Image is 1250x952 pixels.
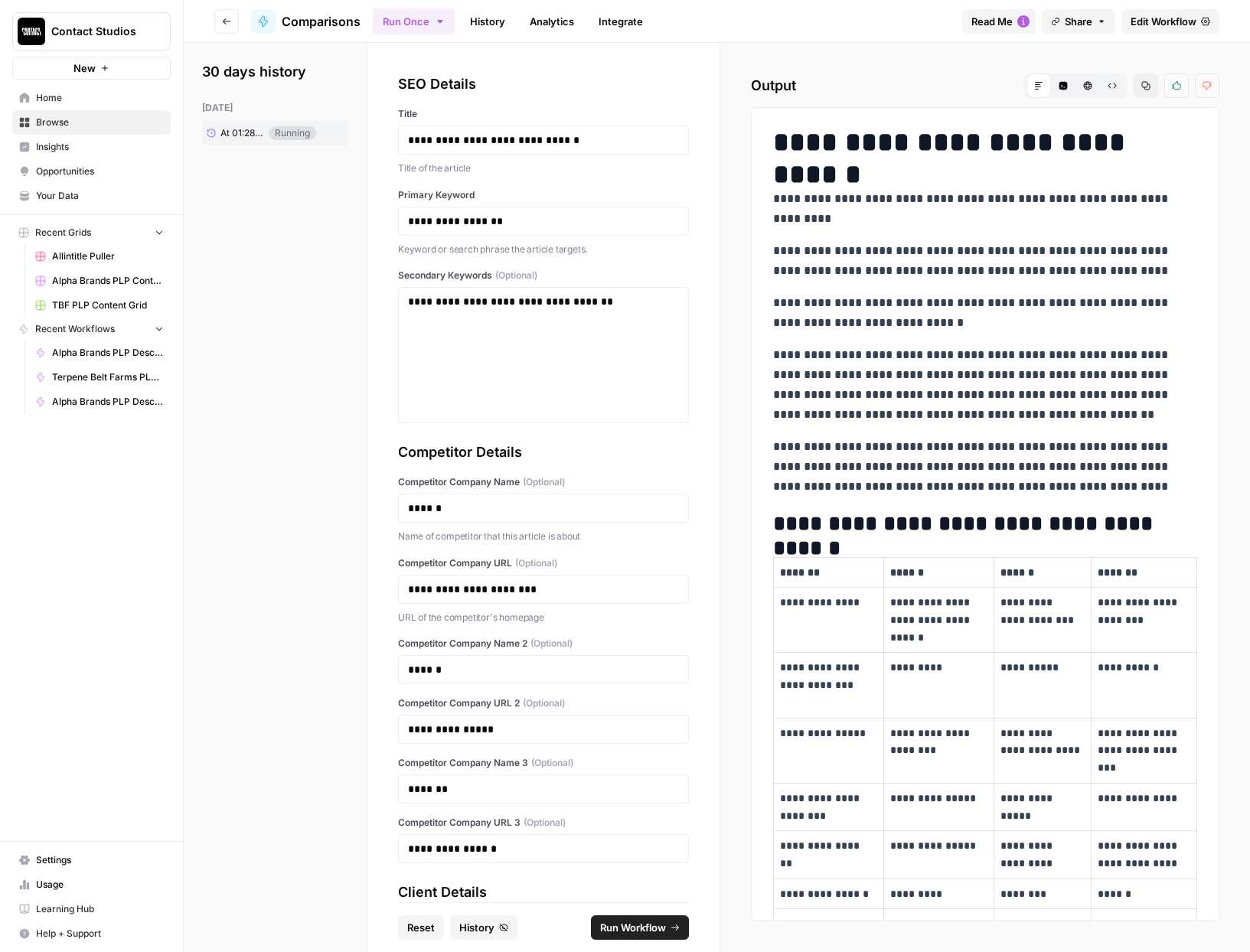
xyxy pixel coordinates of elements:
[398,188,689,202] label: Primary Keyword
[12,897,171,921] a: Learning Hub
[398,637,689,650] label: Competitor Company Name 2
[36,165,164,178] span: Opportunities
[398,442,689,463] div: Competitor Details
[12,110,171,135] a: Browse
[52,249,164,263] span: Allintitle Puller
[52,298,164,312] span: TBF PLP Content Grid
[52,370,164,384] span: Terpene Belt Farms PLP Descriptions (Text Output v2)
[12,86,171,110] a: Home
[524,816,566,830] span: (Optional)
[282,12,361,31] span: Comparisons
[398,529,689,544] p: Name of competitor that this article is about
[515,556,557,570] span: (Optional)
[52,346,164,360] span: Alpha Brands PLP Descriptions (v2)
[12,135,171,159] a: Insights
[591,915,689,940] button: Run Workflow
[73,60,96,76] span: New
[398,161,689,176] p: Title of the article
[12,57,171,80] button: New
[495,269,537,282] span: (Optional)
[398,915,444,940] button: Reset
[36,189,164,203] span: Your Data
[459,920,494,935] span: History
[523,696,565,710] span: (Optional)
[36,878,164,892] span: Usage
[251,9,361,34] a: Comparisons
[398,269,689,282] label: Secondary Keywords
[28,365,171,390] a: Terpene Belt Farms PLP Descriptions (Text Output v2)
[36,91,164,105] span: Home
[962,9,1036,34] button: Read Me
[28,269,171,293] a: Alpha Brands PLP Content Grid
[12,318,171,341] button: Recent Workflows
[36,116,164,129] span: Browse
[220,126,264,140] span: At 01:28 PM
[398,242,689,257] p: Keyword or search phrase the article targets.
[600,920,666,935] span: Run Workflow
[269,126,316,140] div: Running
[51,24,144,39] span: Contact Studios
[530,637,573,650] span: (Optional)
[18,18,45,45] img: Contact Studios Logo
[589,9,652,34] a: Integrate
[52,274,164,288] span: Alpha Brands PLP Content Grid
[202,122,269,145] a: At 01:28 PM
[28,244,171,269] a: Allintitle Puller
[12,921,171,946] button: Help + Support
[1131,14,1196,29] span: Edit Workflow
[407,920,435,935] span: Reset
[398,610,689,625] p: URL of the competitor's homepage
[12,221,171,244] button: Recent Grids
[751,73,1219,98] h2: Output
[35,226,91,240] span: Recent Grids
[36,140,164,154] span: Insights
[36,927,164,941] span: Help + Support
[1065,14,1092,29] span: Share
[12,872,171,897] a: Usage
[12,12,171,51] button: Workspace: Contact Studios
[521,9,583,34] a: Analytics
[1121,9,1219,34] a: Edit Workflow
[202,61,348,83] h2: 30 days history
[398,696,689,710] label: Competitor Company URL 2
[28,293,171,318] a: TBF PLP Content Grid
[398,73,689,95] div: SEO Details
[12,184,171,208] a: Your Data
[202,101,348,115] div: [DATE]
[398,756,689,770] label: Competitor Company Name 3
[398,816,689,830] label: Competitor Company URL 3
[28,341,171,365] a: Alpha Brands PLP Descriptions (v2)
[450,915,517,940] button: History
[531,756,573,770] span: (Optional)
[971,14,1013,29] span: Read Me
[461,9,514,34] a: History
[398,107,689,121] label: Title
[373,8,455,34] button: Run Once
[398,882,689,903] div: Client Details
[398,556,689,570] label: Competitor Company URL
[36,902,164,916] span: Learning Hub
[12,848,171,872] a: Settings
[36,853,164,867] span: Settings
[28,390,171,414] a: Alpha Brands PLP Descriptions (v2) LONG TEXT
[52,395,164,409] span: Alpha Brands PLP Descriptions (v2) LONG TEXT
[35,322,115,336] span: Recent Workflows
[523,475,565,489] span: (Optional)
[398,475,689,489] label: Competitor Company Name
[12,159,171,184] a: Opportunities
[1042,9,1115,34] button: Share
